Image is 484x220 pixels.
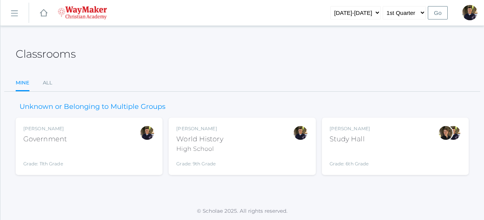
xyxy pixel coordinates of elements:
[176,157,223,167] div: Grade: 9th Grade
[438,125,453,141] div: Dianna Renz
[16,48,76,60] h2: Classrooms
[293,125,308,141] div: Richard Lepage
[176,134,223,144] div: World History
[330,134,370,144] div: Study Hall
[330,125,370,132] div: [PERSON_NAME]
[43,75,52,91] a: All
[16,103,169,111] h3: Unknown or Belonging to Multiple Groups
[428,6,448,19] input: Go
[176,125,223,132] div: [PERSON_NAME]
[176,144,223,154] div: High School
[23,125,67,132] div: [PERSON_NAME]
[0,207,484,215] p: © Scholae 2025. All rights reserved.
[58,6,107,19] img: 4_waymaker-logo-stack-white.png
[462,5,478,20] div: Richard Lepage
[446,125,461,141] div: Richard Lepage
[16,75,29,92] a: Mine
[23,134,67,144] div: Government
[140,125,155,141] div: Richard Lepage
[23,147,67,167] div: Grade: 11th Grade
[330,147,370,167] div: Grade: 6th Grade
